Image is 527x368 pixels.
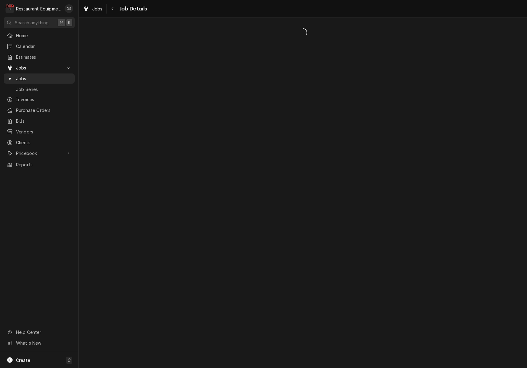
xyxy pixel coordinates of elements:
span: Invoices [16,96,72,103]
span: Estimates [16,54,72,60]
div: R [6,4,14,13]
span: Vendors [16,129,72,135]
span: Help Center [16,329,71,335]
div: Restaurant Equipment Diagnostics's Avatar [6,4,14,13]
button: Search anything⌘K [4,17,75,28]
span: Pricebook [16,150,62,156]
span: K [68,19,71,26]
a: Invoices [4,94,75,105]
a: Reports [4,160,75,170]
a: Go to Help Center [4,327,75,337]
a: Vendors [4,127,75,137]
button: Navigate back [108,4,118,14]
div: Derek Stewart's Avatar [65,4,73,13]
span: Job Series [16,86,72,93]
span: Loading... [79,26,527,39]
span: Jobs [16,75,72,82]
a: Home [4,30,75,41]
a: Job Series [4,84,75,94]
a: Bills [4,116,75,126]
a: Clients [4,137,75,148]
span: Jobs [16,65,62,71]
a: Go to Pricebook [4,148,75,158]
a: Calendar [4,41,75,51]
a: Purchase Orders [4,105,75,115]
span: Calendar [16,43,72,49]
span: Purchase Orders [16,107,72,113]
span: Reports [16,161,72,168]
div: Restaurant Equipment Diagnostics [16,6,61,12]
a: Jobs [4,73,75,84]
span: ⌘ [59,19,64,26]
a: Estimates [4,52,75,62]
span: Create [16,358,30,363]
a: Jobs [81,4,105,14]
div: DS [65,4,73,13]
span: Clients [16,139,72,146]
span: Bills [16,118,72,124]
span: C [68,357,71,363]
span: Search anything [15,19,49,26]
span: What's New [16,340,71,346]
span: Job Details [118,5,147,13]
a: Go to What's New [4,338,75,348]
span: Jobs [92,6,103,12]
a: Go to Jobs [4,63,75,73]
span: Home [16,32,72,39]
